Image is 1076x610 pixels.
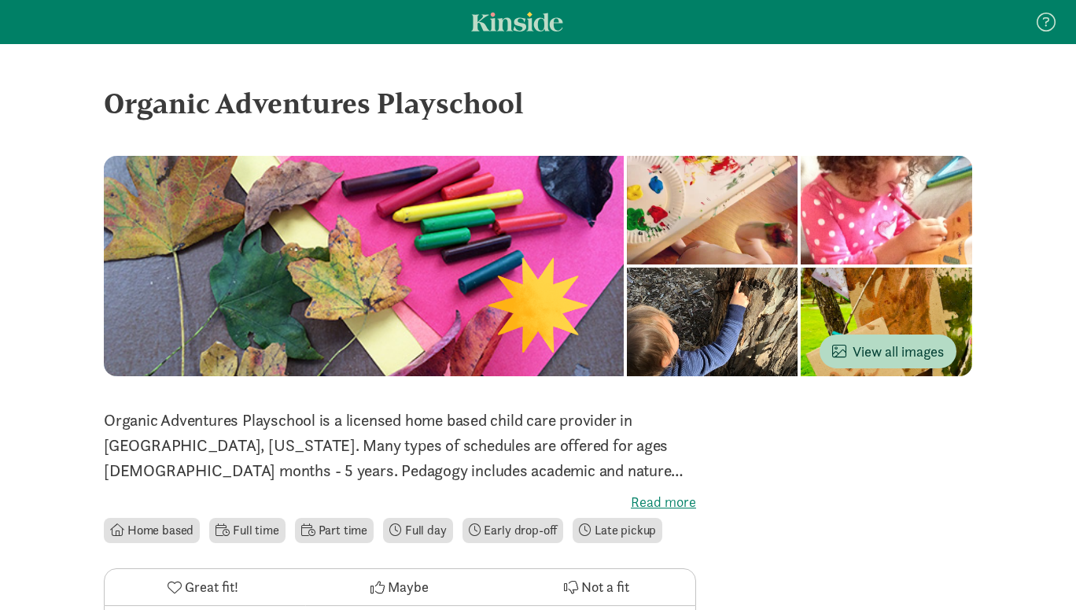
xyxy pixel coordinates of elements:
[471,12,563,31] a: Kinside
[581,576,629,597] span: Not a fit
[209,518,285,543] li: Full time
[383,518,453,543] li: Full day
[832,341,944,362] span: View all images
[462,518,564,543] li: Early drop-off
[104,82,972,124] div: Organic Adventures Playschool
[301,569,498,605] button: Maybe
[499,569,695,605] button: Not a fit
[104,493,696,512] label: Read more
[573,518,662,543] li: Late pickup
[104,408,696,483] p: Organic Adventures Playschool is a licensed home based child care provider in [GEOGRAPHIC_DATA], ...
[104,518,200,543] li: Home based
[820,335,956,368] button: View all images
[295,518,374,543] li: Part time
[185,576,238,597] span: Great fit!
[105,569,301,605] button: Great fit!
[388,576,429,597] span: Maybe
